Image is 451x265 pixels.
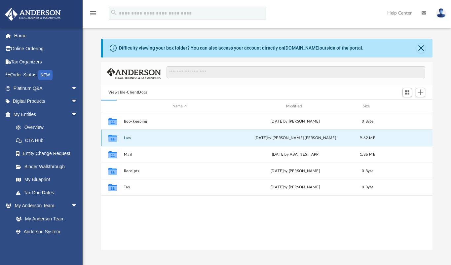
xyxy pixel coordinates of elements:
[110,9,118,16] i: search
[362,120,373,123] span: 0 Byte
[239,168,351,174] div: [DATE] by [PERSON_NAME]
[9,121,88,134] a: Overview
[89,13,97,17] a: menu
[71,95,84,108] span: arrow_drop_down
[9,147,88,160] a: Entity Change Request
[9,212,81,225] a: My Anderson Team
[119,45,363,52] div: Difficulty viewing your box folder? You can also access your account directly on outside of the p...
[71,108,84,121] span: arrow_drop_down
[360,136,375,140] span: 9.62 MB
[436,8,446,18] img: User Pic
[239,152,351,158] div: [DATE] by ABA_NEST_APP
[104,103,121,109] div: id
[124,169,236,173] button: Receipts
[5,42,88,56] a: Online Ordering
[9,238,84,251] a: Client Referrals
[416,44,426,53] button: Close
[362,169,373,173] span: 0 Byte
[71,199,84,213] span: arrow_drop_down
[123,103,236,109] div: Name
[101,113,433,250] div: grid
[5,82,88,95] a: Platinum Q&Aarrow_drop_down
[108,90,147,95] button: Viewable-ClientDocs
[9,134,88,147] a: CTA Hub
[5,108,88,121] a: My Entitiesarrow_drop_down
[89,9,97,17] i: menu
[239,119,351,125] div: [DATE] by [PERSON_NAME]
[239,184,351,190] div: [DATE] by [PERSON_NAME]
[5,55,88,68] a: Tax Organizers
[5,95,88,108] a: Digital Productsarrow_drop_down
[402,88,412,97] button: Switch to Grid View
[5,29,88,42] a: Home
[124,119,236,124] button: Bookkeeping
[384,103,430,109] div: id
[38,70,53,80] div: NEW
[5,68,88,82] a: Order StatusNEW
[9,160,88,173] a: Binder Walkthrough
[9,225,84,239] a: Anderson System
[354,103,381,109] div: Size
[360,153,375,156] span: 1.86 MB
[416,88,426,97] button: Add
[5,199,84,212] a: My Anderson Teamarrow_drop_down
[3,8,63,21] img: Anderson Advisors Platinum Portal
[124,136,236,140] button: Law
[124,185,236,190] button: Tax
[239,103,352,109] div: Modified
[124,152,236,157] button: Mail
[9,173,84,186] a: My Blueprint
[362,185,373,189] span: 0 Byte
[9,186,88,199] a: Tax Due Dates
[284,45,319,51] a: [DOMAIN_NAME]
[71,82,84,95] span: arrow_drop_down
[239,135,351,141] div: [DATE] by [PERSON_NAME] [PERSON_NAME]
[167,66,425,79] input: Search files and folders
